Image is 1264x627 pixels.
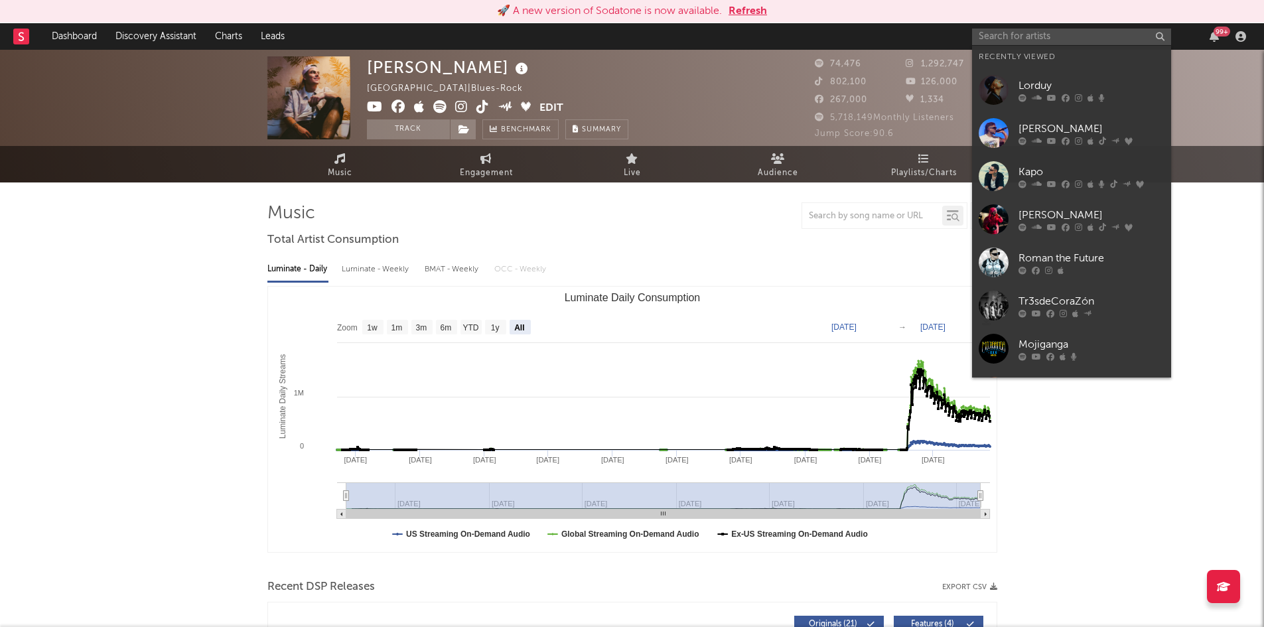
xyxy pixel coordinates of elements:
[758,165,798,181] span: Audience
[906,78,957,86] span: 126,000
[277,354,287,439] text: Luminate Daily Streams
[979,49,1164,65] div: Recently Viewed
[267,146,413,182] a: Music
[473,456,496,464] text: [DATE]
[972,284,1171,327] a: Tr3sdeCoraZón
[490,323,499,332] text: 1y
[413,146,559,182] a: Engagement
[337,323,358,332] text: Zoom
[831,322,857,332] text: [DATE]
[906,60,964,68] span: 1,292,747
[705,146,851,182] a: Audience
[539,100,563,117] button: Edit
[482,119,559,139] a: Benchmark
[972,155,1171,198] a: Kapo
[972,241,1171,284] a: Roman the Future
[1018,336,1164,352] div: Mojiganga
[367,56,531,78] div: [PERSON_NAME]
[729,456,752,464] text: [DATE]
[501,122,551,138] span: Benchmark
[293,389,303,397] text: 1M
[729,3,767,19] button: Refresh
[299,442,303,450] text: 0
[1018,164,1164,180] div: Kapo
[958,500,981,508] text: [DATE]
[601,456,624,464] text: [DATE]
[1018,121,1164,137] div: [PERSON_NAME]
[972,111,1171,155] a: [PERSON_NAME]
[898,322,906,332] text: →
[425,258,481,281] div: BMAT - Weekly
[972,29,1171,45] input: Search for artists
[106,23,206,50] a: Discovery Assistant
[972,370,1171,413] a: [PERSON_NAME]
[267,258,328,281] div: Luminate - Daily
[251,23,294,50] a: Leads
[460,165,513,181] span: Engagement
[815,78,867,86] span: 802,100
[514,323,524,332] text: All
[268,287,997,552] svg: Luminate Daily Consumption
[891,165,957,181] span: Playlists/Charts
[942,583,997,591] button: Export CSV
[344,456,367,464] text: [DATE]
[497,3,722,19] div: 🚀 A new version of Sodatone is now available.
[802,211,942,222] input: Search by song name or URL
[328,165,352,181] span: Music
[794,456,817,464] text: [DATE]
[367,119,450,139] button: Track
[1018,250,1164,266] div: Roman the Future
[921,456,944,464] text: [DATE]
[561,529,699,539] text: Global Streaming On-Demand Audio
[342,258,411,281] div: Luminate - Weekly
[406,529,530,539] text: US Streaming On-Demand Audio
[906,96,944,104] span: 1,334
[1210,31,1219,42] button: 99+
[565,119,628,139] button: Summary
[815,96,867,104] span: 267,000
[267,232,399,248] span: Total Artist Consumption
[815,60,861,68] span: 74,476
[440,323,451,332] text: 6m
[1214,27,1230,36] div: 99 +
[624,165,641,181] span: Live
[559,146,705,182] a: Live
[858,456,881,464] text: [DATE]
[972,198,1171,241] a: [PERSON_NAME]
[206,23,251,50] a: Charts
[920,322,946,332] text: [DATE]
[851,146,997,182] a: Playlists/Charts
[367,81,538,97] div: [GEOGRAPHIC_DATA] | Blues-Rock
[415,323,427,332] text: 3m
[972,327,1171,370] a: Mojiganga
[665,456,688,464] text: [DATE]
[367,323,378,332] text: 1w
[409,456,432,464] text: [DATE]
[815,113,954,122] span: 5,718,149 Monthly Listeners
[582,126,621,133] span: Summary
[391,323,402,332] text: 1m
[731,529,868,539] text: Ex-US Streaming On-Demand Audio
[536,456,559,464] text: [DATE]
[42,23,106,50] a: Dashboard
[1018,78,1164,94] div: Lorduy
[815,129,894,138] span: Jump Score: 90.6
[1018,207,1164,223] div: [PERSON_NAME]
[1018,293,1164,309] div: Tr3sdeCoraZón
[462,323,478,332] text: YTD
[267,579,375,595] span: Recent DSP Releases
[564,292,700,303] text: Luminate Daily Consumption
[972,68,1171,111] a: Lorduy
